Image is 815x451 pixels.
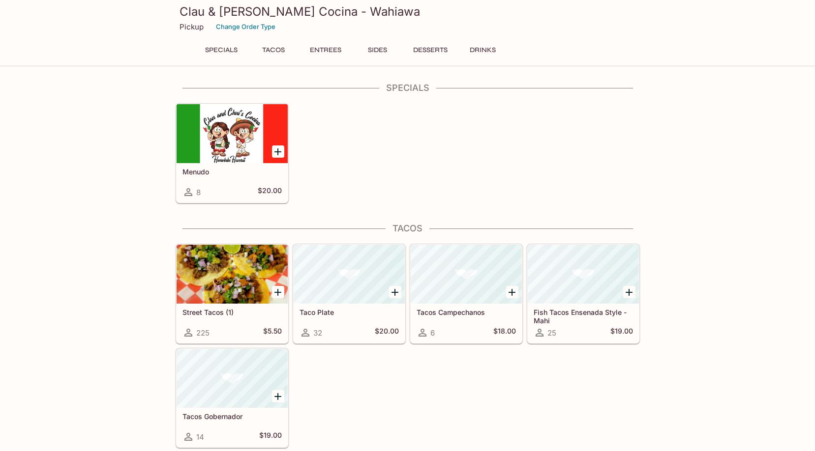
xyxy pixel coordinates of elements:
[461,43,505,57] button: Drinks
[251,43,296,57] button: Tacos
[180,22,204,31] p: Pickup
[211,19,280,34] button: Change Order Type
[300,308,399,316] h5: Taco Plate
[176,244,288,343] a: Street Tacos (1)225$5.50
[182,168,282,176] h5: Menudo
[417,308,516,316] h5: Tacos Campechanos
[389,286,401,298] button: Add Taco Plate
[623,286,635,298] button: Add Fish Tacos Ensenada Style - Mahi
[430,328,435,338] span: 6
[182,308,282,316] h5: Street Tacos (1)
[182,412,282,421] h5: Tacos Gobernador
[528,245,639,304] div: Fish Tacos Ensenada Style - Mahi
[196,328,210,338] span: 225
[610,327,633,338] h5: $19.00
[493,327,516,338] h5: $18.00
[356,43,400,57] button: Sides
[411,245,522,304] div: Tacos Campechanos
[410,244,522,343] a: Tacos Campechanos6$18.00
[176,223,640,234] h4: Tacos
[408,43,453,57] button: Desserts
[196,188,201,197] span: 8
[177,245,288,304] div: Street Tacos (1)
[272,390,284,402] button: Add Tacos Gobernador
[258,186,282,198] h5: $20.00
[294,245,405,304] div: Taco Plate
[263,327,282,338] h5: $5.50
[176,83,640,93] h4: Specials
[272,286,284,298] button: Add Street Tacos (1)
[293,244,405,343] a: Taco Plate32$20.00
[375,327,399,338] h5: $20.00
[272,145,284,158] button: Add Menudo
[177,104,288,163] div: Menudo
[176,348,288,448] a: Tacos Gobernador14$19.00
[527,244,639,343] a: Fish Tacos Ensenada Style - Mahi25$19.00
[177,349,288,408] div: Tacos Gobernador
[180,4,636,19] h3: Clau & [PERSON_NAME] Cocina - Wahiawa
[259,431,282,443] h5: $19.00
[313,328,322,338] span: 32
[534,308,633,324] h5: Fish Tacos Ensenada Style - Mahi
[176,104,288,203] a: Menudo8$20.00
[303,43,348,57] button: Entrees
[506,286,518,298] button: Add Tacos Campechanos
[199,43,243,57] button: Specials
[196,432,204,442] span: 14
[547,328,556,338] span: 25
